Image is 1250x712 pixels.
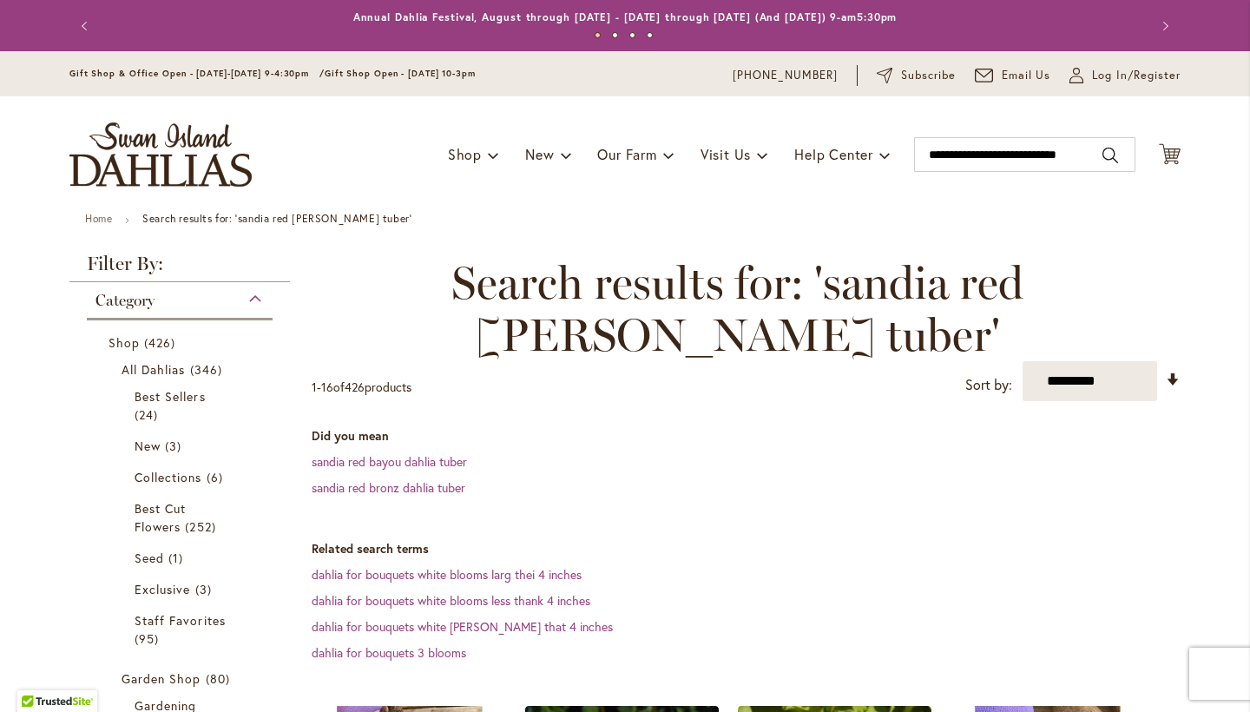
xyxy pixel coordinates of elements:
span: 426 [345,379,365,395]
p: - of products [312,373,411,401]
span: Help Center [794,145,873,163]
a: Home [85,212,112,225]
span: Seed [135,550,164,566]
span: 80 [206,669,234,688]
span: Collections [135,469,202,485]
button: Previous [69,9,104,43]
a: [PHONE_NUMBER] [733,67,838,84]
dt: Related search terms [312,540,1181,557]
span: Best Cut Flowers [135,500,186,535]
span: Staff Favorites [135,612,226,629]
span: Shop [109,334,140,351]
strong: Filter By: [69,254,290,282]
span: 6 [207,468,227,486]
iframe: Launch Accessibility Center [13,650,62,699]
span: 24 [135,405,162,424]
span: Email Us [1002,67,1051,84]
span: 95 [135,630,163,648]
a: Shop [109,333,255,352]
span: 1 [168,549,187,567]
span: Garden Shop [122,670,201,687]
span: New [525,145,554,163]
span: 426 [144,333,180,352]
a: Garden Shop [122,669,242,688]
button: 1 of 4 [595,32,601,38]
a: Email Us [975,67,1051,84]
a: dahlia for bouquets 3 blooms [312,644,466,661]
span: Our Farm [597,145,656,163]
span: Shop [448,145,482,163]
a: Best Cut Flowers [135,499,229,536]
span: Best Sellers [135,388,206,405]
a: store logo [69,122,252,187]
a: Exclusive [135,580,229,598]
button: 3 of 4 [629,32,635,38]
a: sandia red bayou dahlia tuber [312,453,467,470]
a: Annual Dahlia Festival, August through [DATE] - [DATE] through [DATE] (And [DATE]) 9-am5:30pm [353,10,898,23]
label: Sort by: [965,369,1012,401]
span: 3 [165,437,186,455]
span: Exclusive [135,581,190,597]
a: Subscribe [877,67,956,84]
span: All Dahlias [122,361,186,378]
button: 2 of 4 [612,32,618,38]
span: New [135,438,161,454]
strong: Search results for: 'sandia red [PERSON_NAME] tuber' [142,212,411,225]
button: 4 of 4 [647,32,653,38]
a: dahlia for bouquets white blooms less thank 4 inches [312,592,590,609]
a: sandia red bronz dahlia tuber [312,479,465,496]
span: 3 [195,580,216,598]
span: 346 [190,360,227,379]
a: Staff Favorites [135,611,229,648]
span: 16 [321,379,333,395]
span: 252 [185,518,220,536]
a: New [135,437,229,455]
a: Log In/Register [1069,67,1181,84]
a: All Dahlias [122,360,242,379]
a: dahlia for bouquets white blooms larg thei 4 inches [312,566,582,583]
span: Category [95,291,155,310]
span: Subscribe [901,67,956,84]
a: Collections [135,468,229,486]
a: Seed [135,549,229,567]
span: Search results for: 'sandia red [PERSON_NAME] tuber' [312,257,1163,361]
span: Visit Us [701,145,751,163]
a: dahlia for bouquets white [PERSON_NAME] that 4 inches [312,618,613,635]
span: Gift Shop Open - [DATE] 10-3pm [325,68,476,79]
span: Gift Shop & Office Open - [DATE]-[DATE] 9-4:30pm / [69,68,325,79]
button: Next [1146,9,1181,43]
a: Best Sellers [135,387,229,424]
span: Log In/Register [1092,67,1181,84]
dt: Did you mean [312,427,1181,445]
span: 1 [312,379,317,395]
